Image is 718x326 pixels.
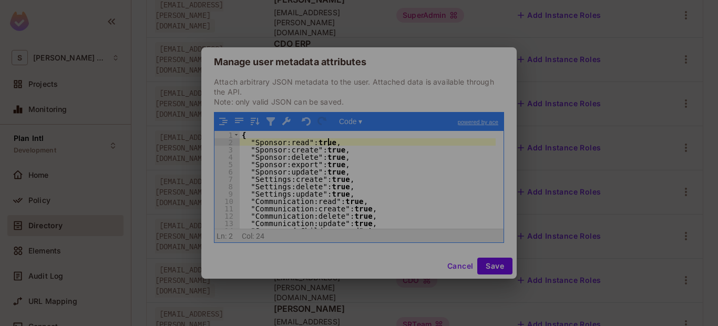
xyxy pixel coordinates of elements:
[201,47,517,77] h2: Manage user metadata attributes
[214,77,504,107] p: Attach arbitrary JSON metadata to the user. Attached data is available through the API. Note: onl...
[214,197,240,205] div: 10
[214,175,240,182] div: 7
[214,160,240,168] div: 5
[453,113,504,131] a: powered by ace
[214,168,240,175] div: 6
[214,227,240,234] div: 14
[214,190,240,197] div: 9
[280,115,293,128] button: Repair JSON: fix quotes and escape characters, remove comments and JSONP notation, turn JavaScrip...
[300,115,313,128] button: Undo last action (Ctrl+Z)
[443,258,477,274] button: Cancel
[214,212,240,219] div: 12
[214,205,240,212] div: 11
[214,146,240,153] div: 3
[315,115,329,128] button: Redo (Ctrl+Shift+Z)
[214,153,240,160] div: 4
[242,232,254,240] span: Col:
[217,115,230,128] button: Format JSON data, with proper indentation and line feeds (Ctrl+I)
[232,115,246,128] button: Compact JSON data, remove all whitespaces (Ctrl+Shift+I)
[214,131,240,138] div: 1
[214,182,240,190] div: 8
[335,115,366,128] button: Code ▾
[229,232,233,240] span: 2
[214,219,240,227] div: 13
[477,258,512,274] button: Save
[248,115,262,128] button: Sort contents
[214,138,240,146] div: 2
[264,115,278,128] button: Filter, sort, or transform contents
[256,232,264,240] span: 24
[217,232,227,240] span: Ln:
